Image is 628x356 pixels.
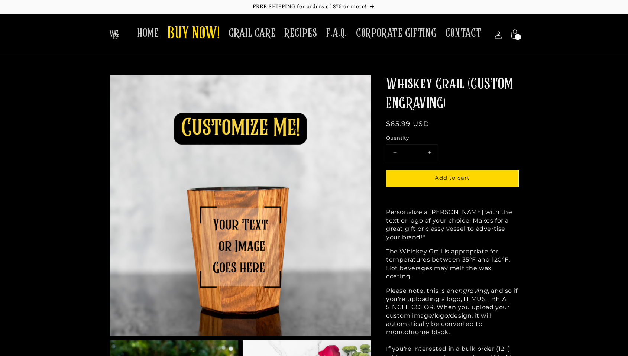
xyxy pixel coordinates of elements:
[352,22,441,45] a: CORPORATE GIFTING
[280,22,321,45] a: RECIPES
[455,287,488,294] em: engraving
[163,19,224,49] a: BUY NOW!
[229,26,275,41] span: GRAIL CARE
[224,22,280,45] a: GRAIL CARE
[7,4,621,10] p: FREE SHIPPING for orders of $75 or more!
[321,22,352,45] a: F.A.Q.
[110,30,119,39] img: The Whiskey Grail
[386,170,518,187] button: Add to cart
[441,22,486,45] a: CONTACT
[386,75,518,113] h1: Whiskey Grail (CUSTOM ENGRAVING)
[386,135,518,142] label: Quantity
[168,24,220,44] span: BUY NOW!
[517,34,519,40] span: 1
[356,26,436,41] span: CORPORATE GIFTING
[386,120,429,128] span: $65.99 USD
[133,22,163,45] a: HOME
[386,208,518,242] p: Personalize a [PERSON_NAME] with the text or logo of your choice! Makes for a great gift or class...
[326,26,347,41] span: F.A.Q.
[435,174,470,181] span: Add to cart
[284,26,317,41] span: RECIPES
[137,26,159,41] span: HOME
[445,26,482,41] span: CONTACT
[386,248,510,280] span: The Whiskey Grail is appropriate for temperatures between 35°F and 120°F. Hot beverages may melt ...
